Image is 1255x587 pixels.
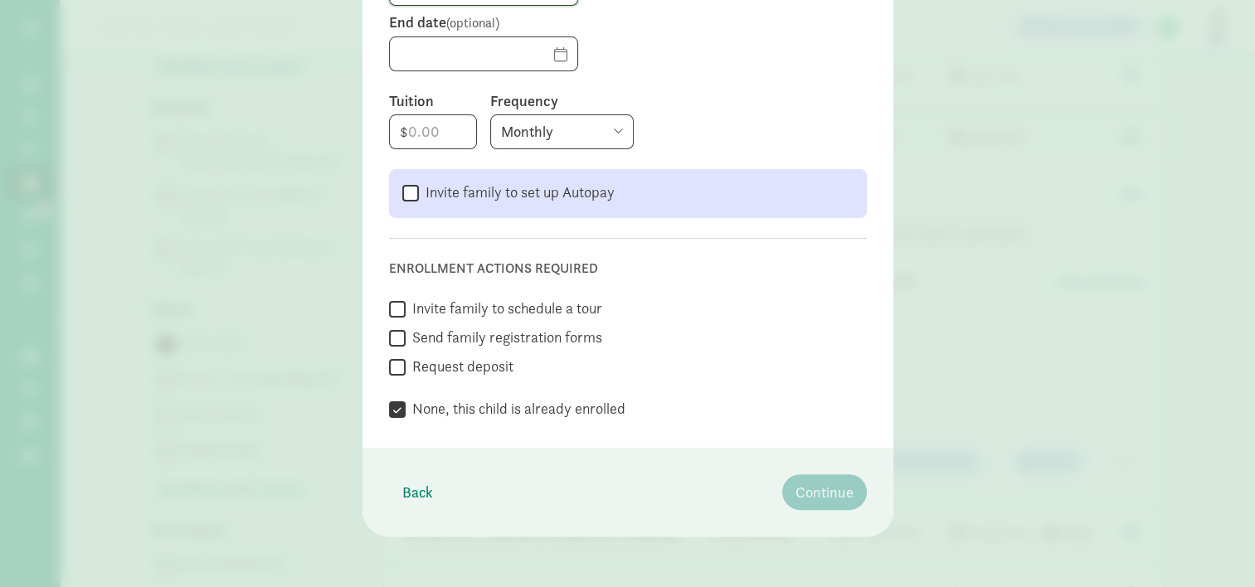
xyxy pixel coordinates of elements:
span: Back [402,481,433,503]
label: Invite family to schedule a tour [406,298,602,318]
button: Continue [782,474,867,510]
iframe: Chat Widget [1172,507,1255,587]
input: 0.00 [390,115,476,148]
span: Continue [795,481,854,503]
button: Back [389,474,446,510]
label: Request deposit [406,357,513,376]
div: Enrollment actions required [389,259,867,279]
span: (optional) [446,14,499,32]
label: Frequency [490,91,867,111]
label: Tuition [389,91,477,111]
label: Send family registration forms [406,327,602,347]
label: Invite family to set up Autopay [419,182,615,202]
label: End date [389,12,867,33]
label: None, this child is already enrolled [406,399,625,419]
